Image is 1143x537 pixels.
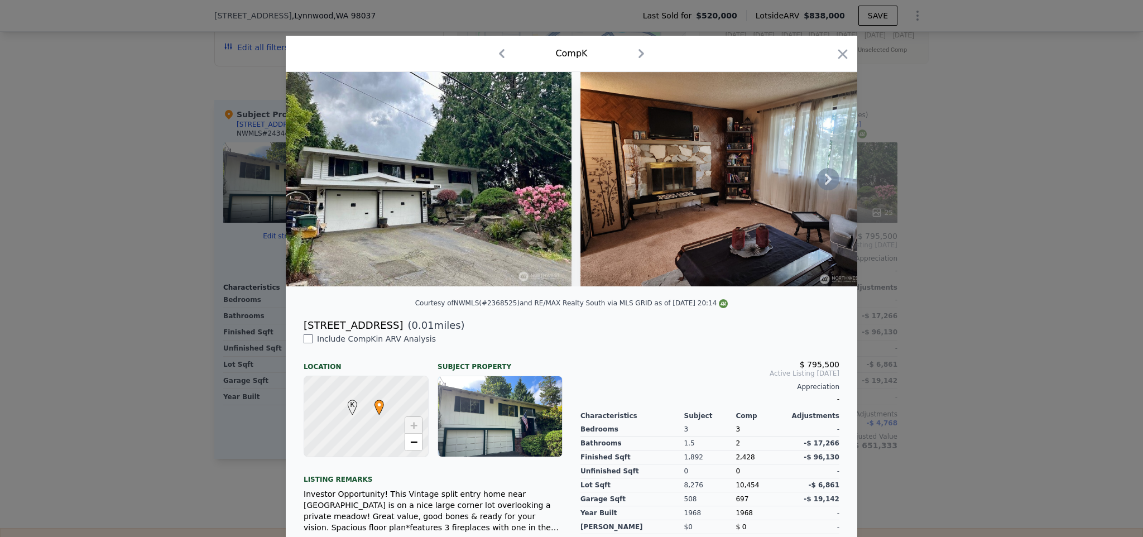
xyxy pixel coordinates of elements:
div: Comp [736,411,787,420]
div: Appreciation [580,382,839,391]
div: Listing remarks [304,466,563,484]
span: 697 [736,495,748,503]
div: - [787,520,839,534]
div: $0 [684,520,736,534]
div: Comp K [555,47,587,60]
span: 3 [736,425,740,433]
div: Subject Property [438,353,563,371]
div: Characteristics [580,411,684,420]
span: -$ 19,142 [804,495,839,503]
div: Investor Opportunity! This Vintage split entry home near [GEOGRAPHIC_DATA] is on a nice large cor... [304,488,563,533]
span: 2,428 [736,453,755,461]
div: 1.5 [684,437,736,450]
span: $ 0 [736,523,746,531]
span: • [372,396,387,413]
div: Subject [684,411,736,420]
div: Year Built [580,506,684,520]
span: $ 795,500 [800,360,839,369]
div: - [580,391,839,407]
div: Garage Sqft [580,492,684,506]
div: 1,892 [684,450,736,464]
div: [STREET_ADDRESS] [304,318,403,333]
span: -$ 17,266 [804,439,839,447]
div: Bedrooms [580,423,684,437]
div: Lot Sqft [580,478,684,492]
img: Property Img [580,72,866,286]
img: NWMLS Logo [719,299,728,308]
span: 0 [736,467,740,475]
span: K [345,400,360,410]
div: - [787,506,839,520]
div: 3 [684,423,736,437]
div: - [787,423,839,437]
div: 0 [684,464,736,478]
span: Include Comp K in ARV Analysis [313,334,440,343]
div: Bathrooms [580,437,684,450]
div: • [372,400,378,406]
div: - [787,464,839,478]
div: Finished Sqft [580,450,684,464]
div: [PERSON_NAME] [580,520,684,534]
a: Zoom out [405,434,422,450]
span: -$ 6,861 [809,481,839,489]
span: ( miles) [403,318,464,333]
span: -$ 96,130 [804,453,839,461]
div: 1968 [684,506,736,520]
div: Location [304,353,429,371]
div: K [345,400,352,406]
div: Courtesy of NWMLS (#2368525) and RE/MAX Realty South via MLS GRID as of [DATE] 20:14 [415,299,728,307]
span: − [410,435,417,449]
span: 0.01 [412,319,434,331]
div: 508 [684,492,736,506]
div: 1968 [736,506,787,520]
div: 8,276 [684,478,736,492]
span: + [410,418,417,432]
div: Unfinished Sqft [580,464,684,478]
div: 2 [736,437,787,450]
span: 10,454 [736,481,759,489]
div: Adjustments [787,411,839,420]
span: Active Listing [DATE] [580,369,839,378]
img: Property Img [286,72,571,286]
a: Zoom in [405,417,422,434]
